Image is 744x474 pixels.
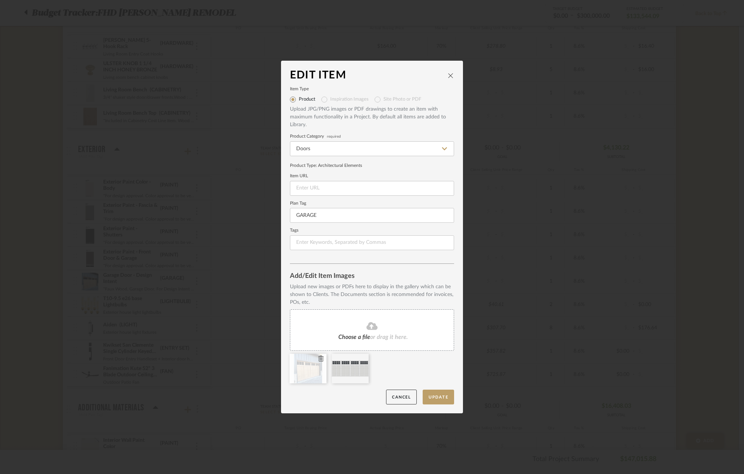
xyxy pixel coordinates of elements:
div: Edit Item [290,70,447,81]
button: close [447,72,454,79]
label: Item Type [290,87,454,91]
mat-radio-group: Select item type [290,94,454,105]
label: Plan Tag [290,202,454,205]
input: Enter Keywords, Separated by Commas [290,235,454,250]
button: Cancel [386,390,417,405]
input: Type a category to search and select [290,141,454,156]
span: required [327,135,341,138]
div: Add/Edit Item Images [290,273,454,280]
input: Enter plan tag [290,208,454,223]
button: Update [423,390,454,405]
span: : Architectural Elements [316,163,362,168]
div: Product Type [290,162,454,169]
span: or drag it here. [370,334,408,340]
label: Product Category [290,135,454,138]
span: Choose a file [338,334,370,340]
div: Upload JPG/PNG images or PDF drawings to create an item with maximum functionality in a Project. ... [290,105,454,129]
label: Item URL [290,174,454,178]
label: Tags [290,229,454,232]
input: Enter URL [290,181,454,196]
div: Upload new images or PDFs here to display in the gallery which can be shown to Clients. The Docum... [290,283,454,306]
label: Product [299,97,315,102]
